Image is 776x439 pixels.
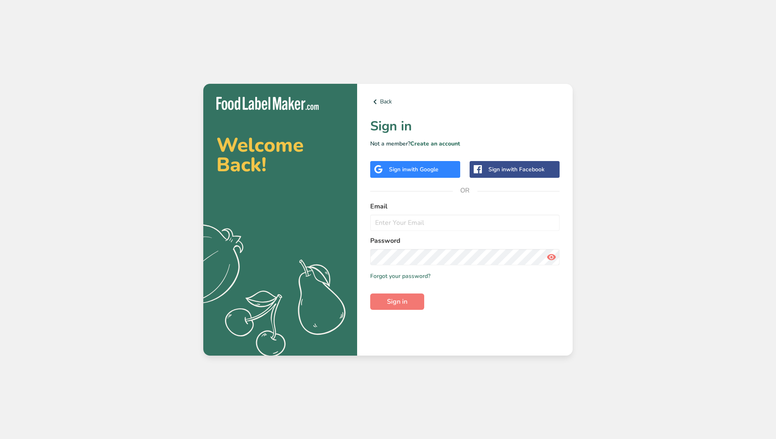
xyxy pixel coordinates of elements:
h2: Welcome Back! [216,135,344,175]
input: Enter Your Email [370,215,560,231]
a: Back [370,97,560,107]
a: Create an account [410,140,460,148]
img: Food Label Maker [216,97,319,110]
span: with Google [407,166,439,173]
div: Sign in [389,165,439,174]
div: Sign in [488,165,544,174]
a: Forgot your password? [370,272,430,280]
p: Not a member? [370,139,560,148]
button: Sign in [370,293,424,310]
span: OR [453,178,477,203]
h1: Sign in [370,116,560,136]
span: with Facebook [506,166,544,173]
label: Email [370,202,560,211]
span: Sign in [387,297,407,307]
label: Password [370,236,560,246]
